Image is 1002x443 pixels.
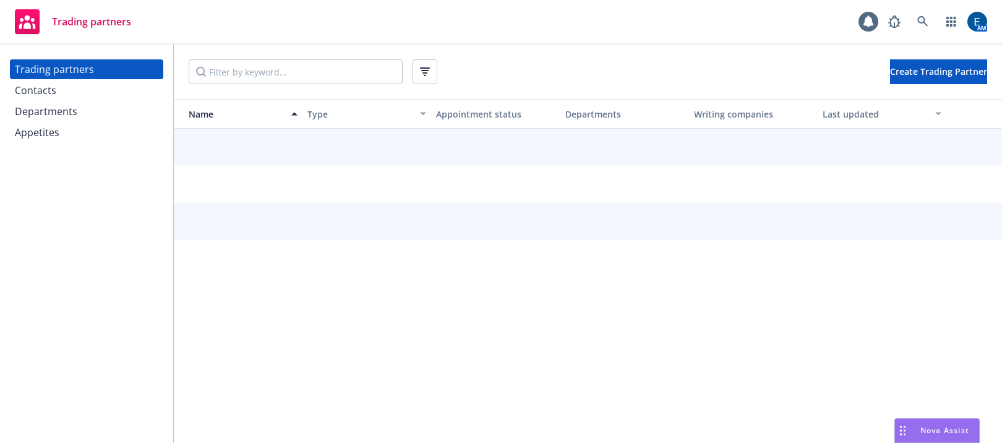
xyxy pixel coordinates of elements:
div: Departments [565,108,684,121]
div: Appetites [15,123,59,142]
button: Create Trading Partner [890,59,987,84]
a: Appetites [10,123,163,142]
div: Contacts [15,80,56,100]
button: Departments [560,99,689,129]
div: Last updated [823,108,928,121]
a: Switch app [939,9,964,34]
div: Name [179,108,284,121]
a: Departments [10,101,163,121]
a: Report a Bug [882,9,907,34]
span: Trading partners [52,17,131,27]
button: Writing companies [689,99,818,129]
img: photo [967,12,987,32]
a: Trading partners [10,59,163,79]
a: Trading partners [10,4,136,39]
div: Trading partners [15,59,94,79]
button: Appointment status [431,99,560,129]
a: Contacts [10,80,163,100]
span: Nova Assist [920,425,969,436]
div: Appointment status [436,108,555,121]
div: Departments [15,101,77,121]
button: Name [174,99,302,129]
div: Drag to move [895,419,910,442]
button: Last updated [818,99,946,129]
a: Search [910,9,935,34]
button: Nova Assist [894,418,980,443]
div: Type [307,108,413,121]
input: Filter by keyword... [189,59,403,84]
div: Writing companies [694,108,813,121]
span: Create Trading Partner [890,66,987,77]
button: Type [302,99,431,129]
